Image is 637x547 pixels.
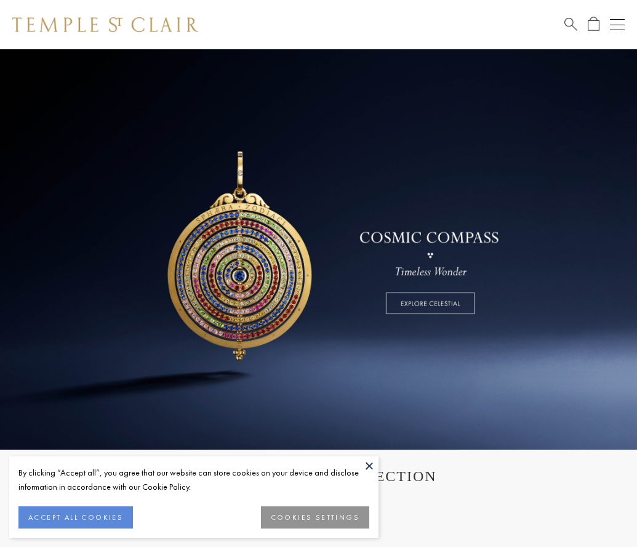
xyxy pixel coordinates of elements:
button: ACCEPT ALL COOKIES [18,506,133,529]
a: Search [564,17,577,32]
button: COOKIES SETTINGS [261,506,369,529]
div: By clicking “Accept all”, you agree that our website can store cookies on your device and disclos... [18,466,369,494]
img: Temple St. Clair [12,17,198,32]
button: Open navigation [610,17,625,32]
a: Open Shopping Bag [588,17,599,32]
